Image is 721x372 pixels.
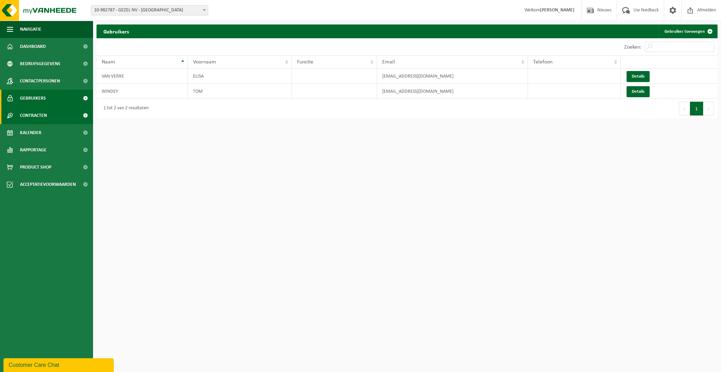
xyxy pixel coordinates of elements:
span: Email [382,59,395,65]
a: Gebruiker toevoegen [659,24,717,38]
div: 1 tot 2 van 2 resultaten [100,102,149,115]
h2: Gebruikers [97,24,136,38]
strong: [PERSON_NAME] [540,8,575,13]
button: Previous [679,102,690,115]
span: Product Shop [20,159,51,176]
span: Functie [297,59,313,65]
span: 10-982787 - GEZEL NV - BUGGENHOUT [91,6,208,15]
td: WINDEY [97,84,188,99]
button: Next [703,102,714,115]
label: Zoeken: [624,44,641,50]
span: Kalender [20,124,41,141]
span: Navigatie [20,21,41,38]
span: Gebruikers [20,90,46,107]
span: Contracten [20,107,47,124]
button: 1 [690,102,703,115]
td: ELISA [188,69,292,84]
span: Rapportage [20,141,47,159]
span: Acceptatievoorwaarden [20,176,76,193]
td: TOM [188,84,292,99]
span: Dashboard [20,38,46,55]
td: [EMAIL_ADDRESS][DOMAIN_NAME] [377,84,528,99]
span: Bedrijfsgegevens [20,55,60,72]
span: 10-982787 - GEZEL NV - BUGGENHOUT [91,5,208,16]
span: Naam [102,59,115,65]
span: Voornaam [193,59,216,65]
iframe: chat widget [3,357,115,372]
span: Telefoon [533,59,552,65]
td: [EMAIL_ADDRESS][DOMAIN_NAME] [377,69,528,84]
td: VAN VERRE [97,69,188,84]
span: Contactpersonen [20,72,60,90]
a: Details [627,71,650,82]
a: Details [627,86,650,97]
